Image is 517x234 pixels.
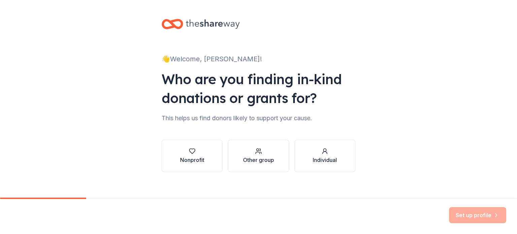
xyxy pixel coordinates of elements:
div: Other group [243,156,274,164]
div: Who are you finding in-kind donations or grants for? [162,70,355,107]
div: Individual [313,156,337,164]
button: Individual [295,140,355,172]
div: Nonprofit [180,156,204,164]
div: This helps us find donors likely to support your cause. [162,113,355,124]
button: Other group [228,140,289,172]
button: Nonprofit [162,140,222,172]
div: 👋 Welcome, [PERSON_NAME]! [162,54,355,64]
